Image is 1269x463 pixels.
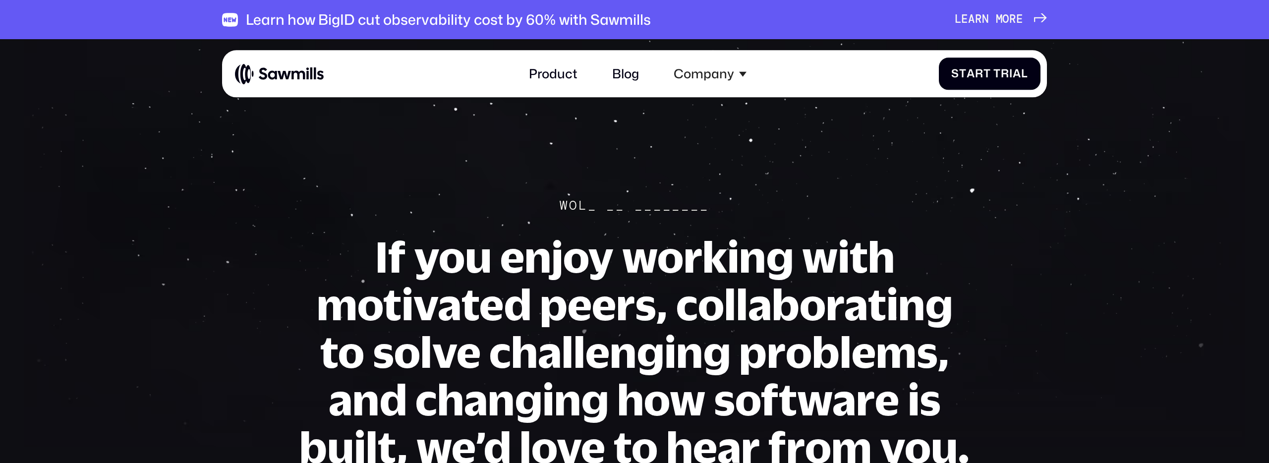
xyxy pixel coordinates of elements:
span: m [996,13,1003,26]
span: L [955,13,962,26]
span: i [1009,67,1013,81]
a: StartTrial [939,58,1040,90]
a: Product [519,57,586,91]
span: n [982,13,989,26]
span: a [967,67,975,81]
span: r [975,67,983,81]
div: WoL_ __ ________ [560,198,709,214]
span: t [983,67,991,81]
span: T [993,67,1001,81]
div: Company [664,57,756,91]
span: r [1001,67,1009,81]
div: Company [674,66,734,82]
div: Learn how BigID cut observability cost by 60% with Sawmills [246,11,651,28]
span: a [968,13,975,26]
span: r [975,13,982,26]
span: S [951,67,959,81]
span: e [1016,13,1023,26]
span: a [1013,67,1021,81]
a: Blog [603,57,648,91]
span: r [1009,13,1016,26]
span: o [1002,13,1009,26]
span: t [959,67,967,81]
a: Learnmore [955,13,1047,26]
span: l [1021,67,1028,81]
span: e [961,13,968,26]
